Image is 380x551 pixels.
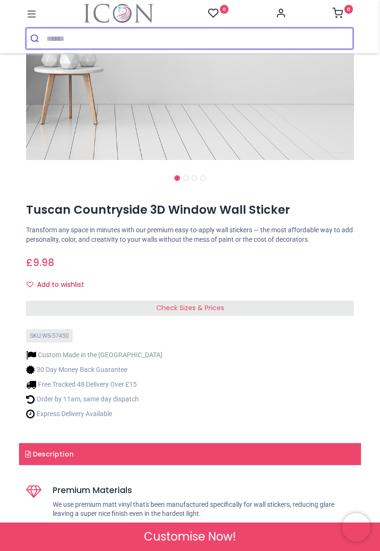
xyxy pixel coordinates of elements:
li: Free Tracked 48 Delivery Over £15 [26,380,162,389]
li: 30 Day Money Back Guarantee [26,365,162,375]
span: Customise Now! [144,529,236,545]
h5: Premium Materials [53,484,354,496]
li: Custom Made in the [GEOGRAPHIC_DATA] [26,350,162,360]
div: SKU: WS-57450 [26,329,73,343]
button: Add to wishlistAdd to wishlist [26,277,92,293]
span: 9.98 [33,256,54,269]
li: Express Delivery Available [26,409,162,419]
h1: Tuscan Countryside 3D Window Wall Sticker [26,202,354,218]
a: Description [19,443,361,465]
a: Account Info [275,10,286,18]
i: Add to wishlist [27,281,33,288]
a: 0 [332,10,353,18]
span: £ [26,256,54,269]
a: Logo of Icon Wall Stickers [84,4,153,23]
button: Submit [26,28,47,49]
a: 0 [208,8,229,19]
p: Transform any space in minutes with our premium easy-to-apply wall stickers — the most affordable... [26,226,354,244]
sup: 0 [220,5,229,14]
iframe: Brevo live chat [342,513,370,541]
img: Icon Wall Stickers [84,4,153,23]
sup: 0 [344,5,353,14]
li: Order by 11am, same day dispatch [26,394,162,404]
span: Check Sizes & Prices [156,303,224,313]
p: We use premium matt vinyl that's been manufactured specifically for wall stickers, reducing glare... [53,500,354,519]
